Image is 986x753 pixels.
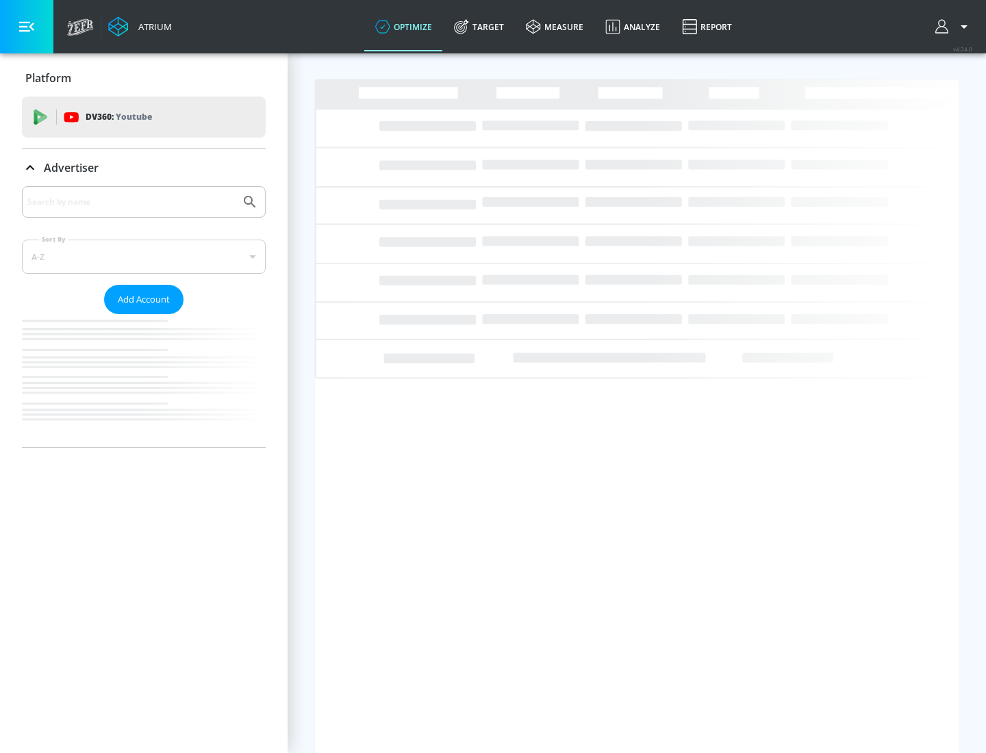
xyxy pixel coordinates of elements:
[22,186,266,447] div: Advertiser
[22,149,266,187] div: Advertiser
[671,2,743,51] a: Report
[22,314,266,447] nav: list of Advertiser
[133,21,172,33] div: Atrium
[22,59,266,97] div: Platform
[86,110,152,125] p: DV360:
[953,45,972,53] span: v 4.24.0
[364,2,443,51] a: optimize
[27,193,235,211] input: Search by name
[104,285,184,314] button: Add Account
[22,97,266,138] div: DV360: Youtube
[44,160,99,175] p: Advertiser
[594,2,671,51] a: Analyze
[515,2,594,51] a: measure
[116,110,152,124] p: Youtube
[108,16,172,37] a: Atrium
[443,2,515,51] a: Target
[39,235,68,244] label: Sort By
[118,292,170,307] span: Add Account
[25,71,71,86] p: Platform
[22,240,266,274] div: A-Z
